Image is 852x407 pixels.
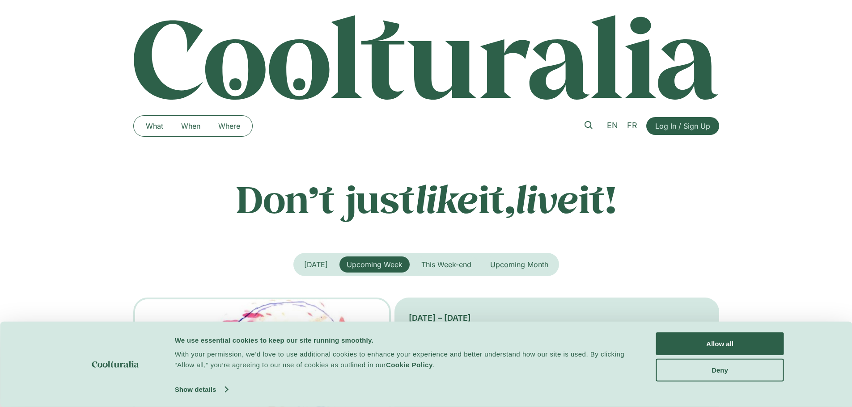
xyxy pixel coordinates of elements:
[515,174,579,223] em: live
[304,260,328,269] span: [DATE]
[490,260,548,269] span: Upcoming Month
[646,117,719,135] a: Log In / Sign Up
[137,119,172,133] a: What
[656,358,784,381] button: Deny
[421,260,471,269] span: This Week-end
[409,312,704,324] div: [DATE] – [DATE]
[347,260,403,269] span: Upcoming Week
[175,383,228,396] a: Show details
[386,361,433,369] a: Cookie Policy
[175,350,625,369] span: With your permission, we’d love to use additional cookies to enhance your experience and better u...
[602,119,623,132] a: EN
[433,361,435,369] span: .
[209,119,249,133] a: Where
[607,121,618,130] span: EN
[655,121,710,131] span: Log In / Sign Up
[415,174,479,223] em: like
[137,119,249,133] nav: Menu
[623,119,642,132] a: FR
[172,119,209,133] a: When
[92,361,139,368] img: logo
[175,335,636,345] div: We use essential cookies to keep our site running smoothly.
[133,176,719,221] p: Don’t just it, it!
[656,332,784,355] button: Allow all
[627,121,637,130] span: FR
